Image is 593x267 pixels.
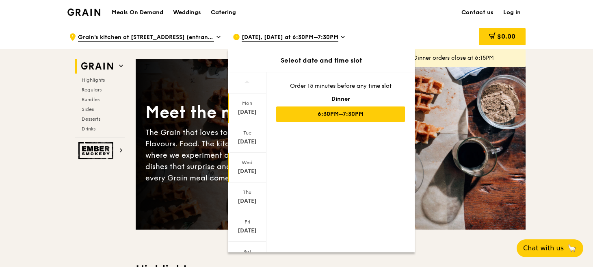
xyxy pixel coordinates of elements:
[229,100,265,106] div: Mon
[206,0,241,25] a: Catering
[517,239,583,257] button: Chat with us🦙
[229,248,265,255] div: Sat
[82,116,100,122] span: Desserts
[229,189,265,195] div: Thu
[112,9,163,17] h1: Meals On Demand
[82,77,105,83] span: Highlights
[276,82,405,90] div: Order 15 minutes before any time slot
[229,227,265,235] div: [DATE]
[229,108,265,116] div: [DATE]
[229,167,265,176] div: [DATE]
[276,106,405,122] div: 6:30PM–7:30PM
[457,0,498,25] a: Contact us
[173,0,201,25] div: Weddings
[228,56,415,65] div: Select date and time slot
[229,130,265,136] div: Tue
[229,219,265,225] div: Fri
[276,95,405,103] div: Dinner
[413,54,519,62] div: Dinner orders close at 6:15PM
[168,0,206,25] a: Weddings
[78,59,116,74] img: Grain web logo
[229,138,265,146] div: [DATE]
[498,0,526,25] a: Log in
[229,197,265,205] div: [DATE]
[82,87,102,93] span: Regulars
[497,33,515,40] span: $0.00
[67,9,100,16] img: Grain
[78,33,214,42] span: Grain's kitchen at [STREET_ADDRESS] (entrance along [PERSON_NAME][GEOGRAPHIC_DATA])
[211,0,236,25] div: Catering
[82,106,94,112] span: Sides
[242,33,338,42] span: [DATE], [DATE] at 6:30PM–7:30PM
[229,159,265,166] div: Wed
[82,97,100,102] span: Bundles
[145,102,331,124] div: Meet the new Grain
[78,142,116,159] img: Ember Smokery web logo
[523,243,564,253] span: Chat with us
[82,126,95,132] span: Drinks
[567,243,577,253] span: 🦙
[145,127,331,184] div: The Grain that loves to play. With ingredients. Flavours. Food. The kitchen is our happy place, w...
